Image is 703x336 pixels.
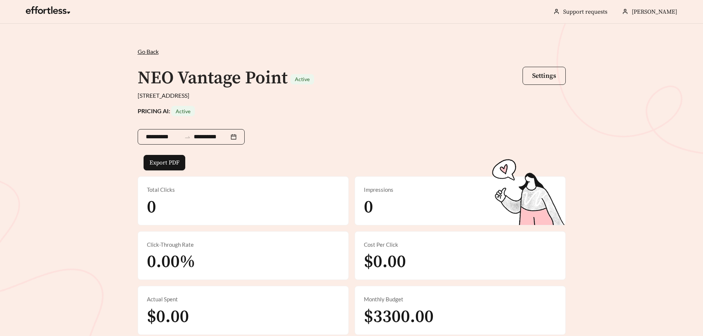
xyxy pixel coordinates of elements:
[184,134,191,140] span: to
[147,295,340,304] div: Actual Spent
[523,67,566,85] button: Settings
[138,48,159,55] span: Go Back
[364,240,556,249] div: Cost Per Click
[144,155,185,170] button: Export PDF
[532,72,556,80] span: Settings
[184,134,191,141] span: swap-right
[364,186,556,194] div: Impressions
[138,91,566,100] div: [STREET_ADDRESS]
[632,8,677,15] span: [PERSON_NAME]
[147,251,195,273] span: 0.00%
[147,240,340,249] div: Click-Through Rate
[364,196,373,218] span: 0
[147,186,340,194] div: Total Clicks
[364,295,556,304] div: Monthly Budget
[364,251,406,273] span: $0.00
[295,76,310,82] span: Active
[147,306,189,328] span: $0.00
[149,158,179,167] span: Export PDF
[563,8,607,15] a: Support requests
[364,306,434,328] span: $3300.00
[138,107,195,114] strong: PRICING AI:
[176,108,190,114] span: Active
[138,67,287,89] h1: NEO Vantage Point
[147,196,156,218] span: 0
